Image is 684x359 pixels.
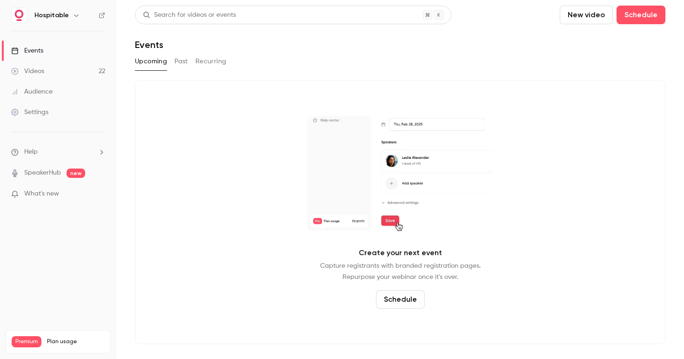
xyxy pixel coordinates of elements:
[135,54,167,69] button: Upcoming
[560,6,613,24] button: New video
[94,190,105,198] iframe: Noticeable Trigger
[24,189,59,199] span: What's new
[11,67,44,76] div: Videos
[135,39,163,50] h1: Events
[11,108,48,117] div: Settings
[320,260,481,283] p: Capture registrants with branded registration pages. Repurpose your webinar once it's over.
[174,54,188,69] button: Past
[195,54,227,69] button: Recurring
[11,46,43,55] div: Events
[11,147,105,157] li: help-dropdown-opener
[143,10,236,20] div: Search for videos or events
[12,336,41,347] span: Premium
[617,6,665,24] button: Schedule
[376,290,425,309] button: Schedule
[24,168,61,178] a: SpeakerHub
[47,338,105,345] span: Plan usage
[11,87,53,96] div: Audience
[24,147,38,157] span: Help
[359,247,442,258] p: Create your next event
[34,11,69,20] h6: Hospitable
[12,8,27,23] img: Hospitable
[67,169,85,178] span: new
